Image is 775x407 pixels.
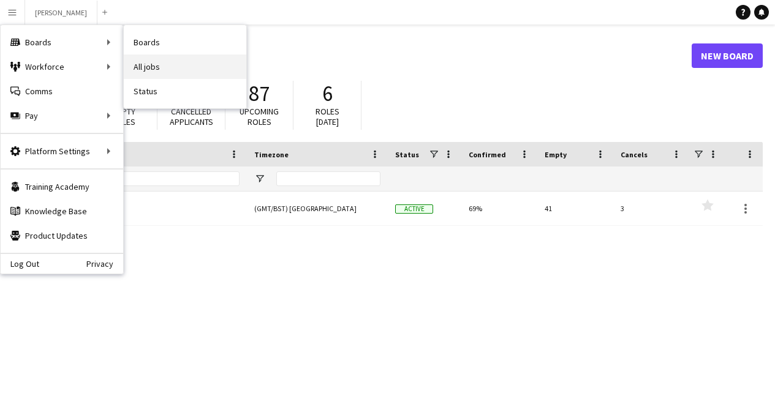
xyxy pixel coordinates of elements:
[124,54,246,79] a: All jobs
[461,192,537,225] div: 69%
[1,103,123,128] div: Pay
[1,54,123,79] div: Workforce
[86,259,123,269] a: Privacy
[1,259,39,269] a: Log Out
[1,139,123,163] div: Platform Settings
[621,150,648,159] span: Cancels
[254,150,289,159] span: Timezone
[395,150,419,159] span: Status
[316,106,339,127] span: Roles [DATE]
[322,80,333,107] span: 6
[124,30,246,54] a: Boards
[51,171,240,186] input: Board name Filter Input
[276,171,380,186] input: Timezone Filter Input
[254,173,265,184] button: Open Filter Menu
[1,199,123,223] a: Knowledge Base
[247,192,388,225] div: (GMT/BST) [GEOGRAPHIC_DATA]
[545,150,567,159] span: Empty
[692,43,763,68] a: New Board
[1,30,123,54] div: Boards
[240,106,279,127] span: Upcoming roles
[29,192,240,226] a: [PERSON_NAME]
[395,204,433,214] span: Active
[469,150,506,159] span: Confirmed
[613,192,689,225] div: 3
[21,47,692,65] h1: Boards
[1,174,123,199] a: Training Academy
[537,192,613,225] div: 41
[1,223,123,248] a: Product Updates
[124,79,246,103] a: Status
[170,106,213,127] span: Cancelled applicants
[249,80,270,107] span: 87
[1,79,123,103] a: Comms
[25,1,97,24] button: [PERSON_NAME]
